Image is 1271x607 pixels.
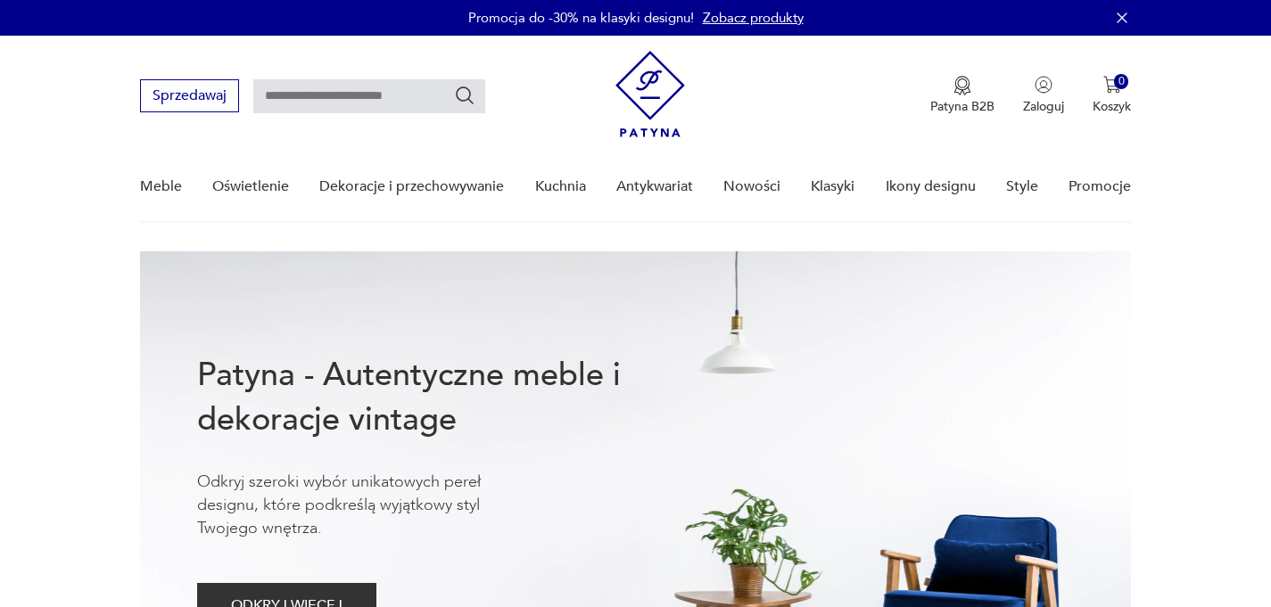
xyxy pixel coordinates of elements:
[1114,74,1129,89] div: 0
[930,76,995,115] a: Ikona medaluPatyna B2B
[468,9,694,27] p: Promocja do -30% na klasyki designu!
[140,79,239,112] button: Sprzedawaj
[454,85,475,106] button: Szukaj
[319,152,504,221] a: Dekoracje i przechowywanie
[197,471,536,540] p: Odkryj szeroki wybór unikatowych pereł designu, które podkreślą wyjątkowy styl Twojego wnętrza.
[886,152,976,221] a: Ikony designu
[811,152,854,221] a: Klasyki
[930,76,995,115] button: Patyna B2B
[1023,76,1064,115] button: Zaloguj
[1069,152,1131,221] a: Promocje
[1006,152,1038,221] a: Style
[703,9,804,27] a: Zobacz produkty
[140,152,182,221] a: Meble
[723,152,780,221] a: Nowości
[1035,76,1052,94] img: Ikonka użytkownika
[615,51,685,137] img: Patyna - sklep z meblami i dekoracjami vintage
[1103,76,1121,94] img: Ikona koszyka
[140,91,239,103] a: Sprzedawaj
[616,152,693,221] a: Antykwariat
[212,152,289,221] a: Oświetlenie
[197,353,679,442] h1: Patyna - Autentyczne meble i dekoracje vintage
[1023,98,1064,115] p: Zaloguj
[930,98,995,115] p: Patyna B2B
[1093,76,1131,115] button: 0Koszyk
[953,76,971,95] img: Ikona medalu
[1093,98,1131,115] p: Koszyk
[535,152,586,221] a: Kuchnia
